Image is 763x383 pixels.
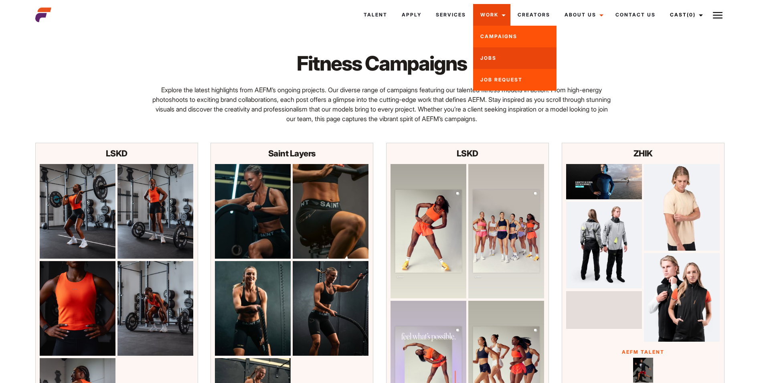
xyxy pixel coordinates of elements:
[395,4,429,26] a: Apply
[429,4,473,26] a: Services
[557,4,608,26] a: About Us
[473,47,557,69] a: Jobs
[215,147,369,160] p: Saint Layers
[211,51,552,75] h1: Fitness Campaigns
[391,147,544,160] p: LSKD
[40,147,194,160] p: LSKD
[510,4,557,26] a: Creators
[473,69,557,91] a: Job Request
[473,26,557,47] a: Campaigns
[608,4,663,26] a: Contact Us
[356,4,395,26] a: Talent
[566,147,720,160] p: ZHIK
[663,4,708,26] a: Cast(0)
[687,12,696,18] span: (0)
[473,4,510,26] a: Work
[633,358,653,383] img: Connor Lateral Jump
[35,7,51,23] img: cropped-aefm-brand-fav-22-square.png
[566,349,720,356] p: AEFM Talent
[152,85,611,124] p: Explore the latest highlights from AEFM’s ongoing projects. Our diverse range of campaigns featur...
[713,10,723,20] img: Burger icon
